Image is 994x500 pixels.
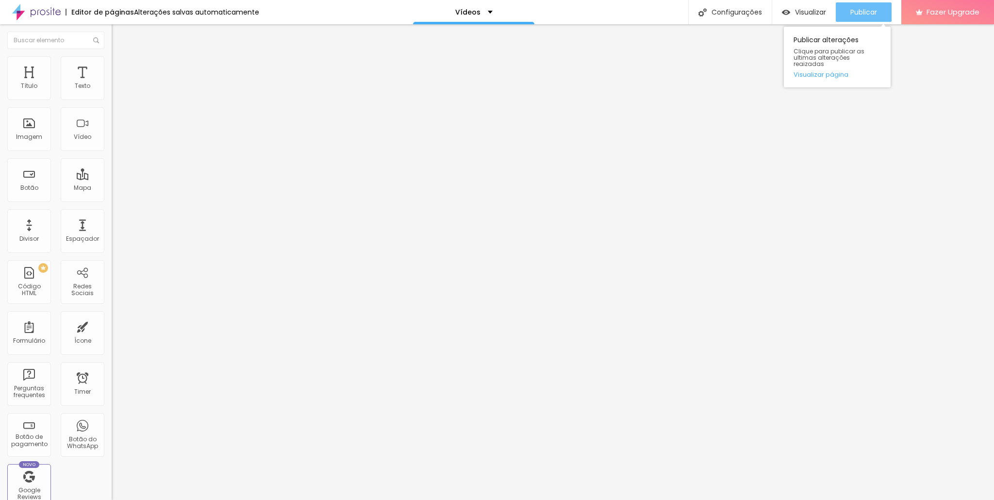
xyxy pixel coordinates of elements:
span: Publicar [850,8,877,16]
button: Publicar [836,2,892,22]
div: Botão do WhatsApp [63,436,101,450]
img: Icone [698,8,707,17]
p: Vídeos [455,9,480,16]
div: Ícone [74,337,91,344]
div: Botão [20,184,38,191]
img: view-1.svg [782,8,790,17]
div: Divisor [19,235,39,242]
div: Vídeo [74,133,91,140]
div: Formulário [13,337,45,344]
div: Novo [19,461,40,468]
div: Título [21,83,37,89]
div: Alterações salvas automaticamente [134,9,259,16]
img: Icone [93,37,99,43]
span: Clique para publicar as ultimas alterações reaizadas [794,48,881,67]
input: Buscar elemento [7,32,104,49]
span: Fazer Upgrade [927,8,979,16]
div: Botão de pagamento [10,433,48,448]
div: Imagem [16,133,42,140]
div: Redes Sociais [63,283,101,297]
div: Editor de páginas [66,9,134,16]
button: Visualizar [772,2,836,22]
div: Texto [75,83,90,89]
div: Timer [74,388,91,395]
span: Visualizar [795,8,826,16]
div: Publicar alterações [784,27,891,87]
iframe: Editor [112,24,994,500]
a: Visualizar página [794,71,881,78]
div: Mapa [74,184,91,191]
div: Espaçador [66,235,99,242]
div: Código HTML [10,283,48,297]
div: Perguntas frequentes [10,385,48,399]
